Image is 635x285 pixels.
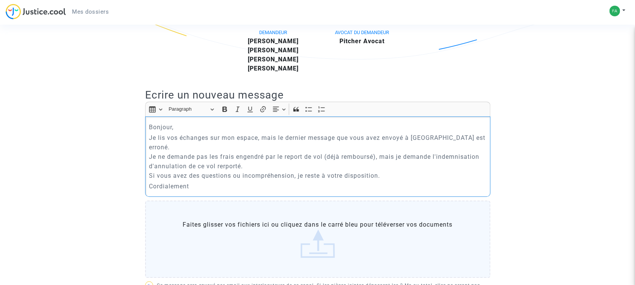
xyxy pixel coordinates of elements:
[72,8,109,15] span: Mes dossiers
[169,105,208,114] span: Paragraph
[247,56,298,63] b: [PERSON_NAME]
[259,30,287,35] span: DEMANDEUR
[66,6,115,17] a: Mes dossiers
[339,38,385,45] b: Pitcher Avocat
[165,103,217,115] button: Paragraph
[609,6,620,16] img: 6884069508ca50777b239f9c28231b2e
[6,4,66,19] img: jc-logo.svg
[145,102,490,116] div: Editor toolbar
[145,88,490,102] h2: Ecrire un nouveau message
[149,122,486,132] p: Bonjour,
[149,133,486,180] p: Je lis vos échanges sur mon espace, mais le dernier message que vous avez envoyé à [GEOGRAPHIC_DA...
[247,47,298,54] b: [PERSON_NAME]
[149,182,486,191] p: Cordialement
[247,38,298,45] b: [PERSON_NAME]
[145,116,490,197] div: Rich Text Editor, main
[247,65,298,72] b: [PERSON_NAME]
[335,30,389,35] span: AVOCAT DU DEMANDEUR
